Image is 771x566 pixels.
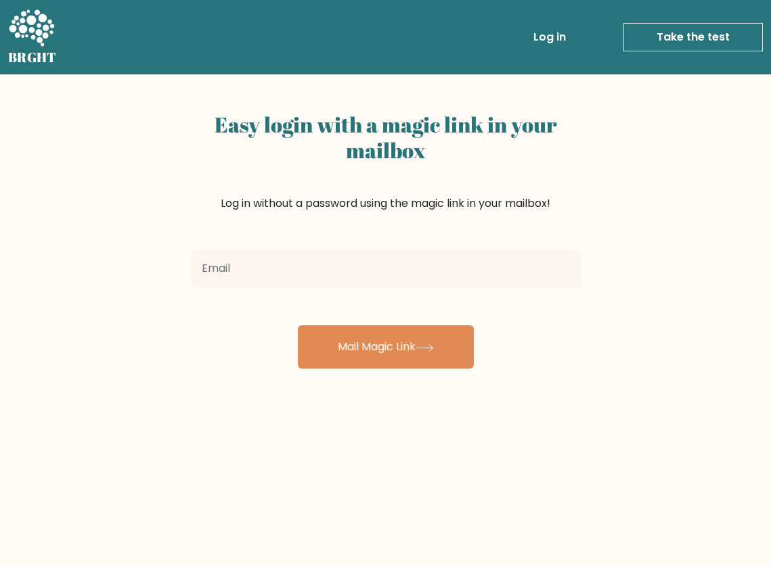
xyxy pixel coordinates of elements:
button: Mail Magic Link [298,325,474,369]
input: Email [191,250,581,287]
h5: BRGHT [8,49,57,66]
h2: Easy login with a magic link in your mailbox [191,112,581,163]
a: Log in [528,24,571,51]
a: Take the test [623,23,763,51]
a: BRGHT [8,5,57,69]
div: Log in without a password using the magic link in your mailbox! [191,107,581,244]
